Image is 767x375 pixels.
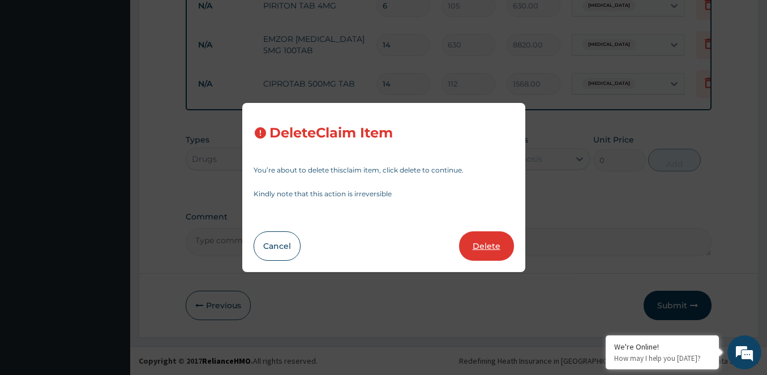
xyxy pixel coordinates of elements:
[6,253,216,292] textarea: Type your message and hit 'Enter'
[614,354,710,363] p: How may I help you today?
[254,231,301,261] button: Cancel
[269,126,393,141] h3: Delete Claim Item
[59,63,190,78] div: Chat with us now
[21,57,46,85] img: d_794563401_company_1708531726252_794563401
[459,231,514,261] button: Delete
[254,191,514,197] p: Kindly note that this action is irreversible
[254,167,514,174] p: You’re about to delete this claim item , click delete to continue.
[614,342,710,352] div: We're Online!
[186,6,213,33] div: Minimize live chat window
[66,114,156,229] span: We're online!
